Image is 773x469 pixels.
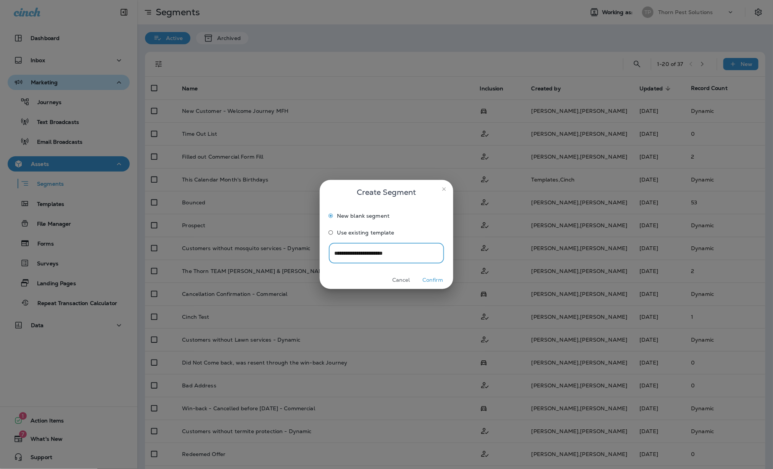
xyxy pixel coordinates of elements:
[357,186,416,198] span: Create Segment
[387,274,415,286] button: Cancel
[337,230,395,236] span: Use existing template
[337,213,390,219] span: New blank segment
[438,183,450,195] button: close
[419,274,447,286] button: Confirm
